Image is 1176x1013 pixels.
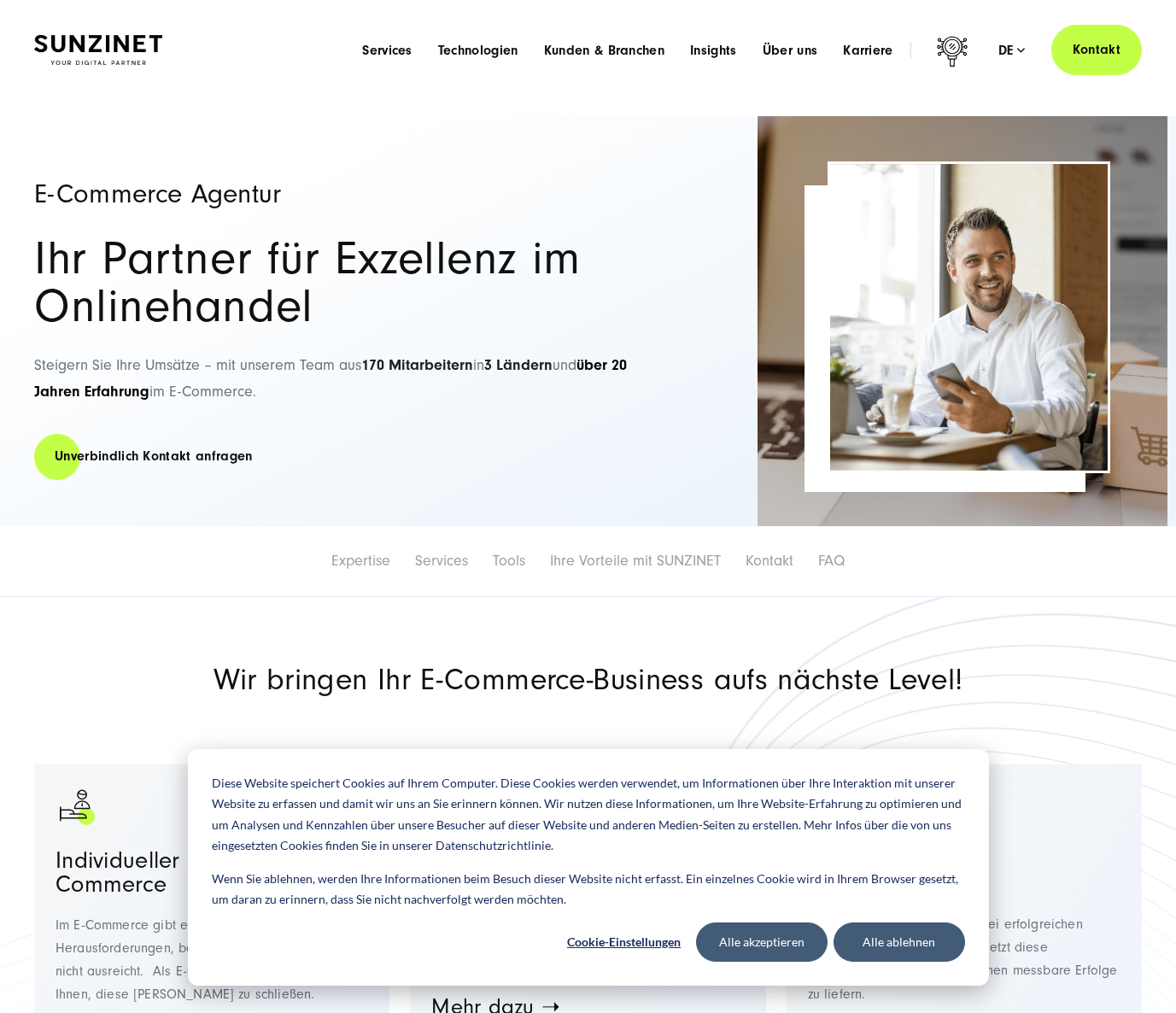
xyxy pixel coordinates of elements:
a: Services [415,552,468,570]
a: FAQ [818,552,845,570]
a: Über uns [763,42,818,59]
p: Wenn Sie ablehnen, werden Ihre Informationen beim Besuch dieser Website nicht erfasst. Ein einzel... [212,869,965,911]
img: E-Commerce Agentur SUNZINET - hintergrund Bild mit Paket [758,116,1167,526]
img: E-Commerce Agentur SUNZINET [830,164,1108,471]
a: Kontakt [1051,25,1142,75]
button: Cookie-Einstellungen [559,922,690,962]
p: Steigern Sie Ihre Umsätze – mit unserem Team aus in und im E-Commerce. [34,353,632,405]
p: Im E-Commerce gibt es oft einzigartige Herausforderungen, bei der die Standardlösung nicht ausrei... [56,914,368,1007]
h3: Individueller Commerce [56,849,368,897]
a: Tools [493,552,525,570]
img: Eine Hand und eine Person als Zeichen für guten Umgang mit Menschen - E-Commerce Agentur SUNZINET [56,786,98,829]
a: Kontakt [746,552,793,570]
div: de [998,42,1026,59]
span: über 20 Jahren Erfahrung [34,356,627,401]
a: Karriere [843,42,893,59]
a: Services [362,42,412,59]
button: Alle akzeptieren [696,922,828,962]
a: Technologien [438,42,518,59]
a: Insights [690,42,737,59]
img: SUNZINET Full Service Digital Agentur [34,35,162,65]
a: Kunden & Branchen [544,42,664,59]
h1: E-Commerce Agentur [34,180,632,208]
strong: 170 Mitarbeitern [361,356,473,374]
a: Unverbindlich Kontakt anfragen [34,432,273,481]
h2: Ihr Partner für Exzellenz im Onlinehandel [34,235,632,331]
a: Ihre Vorteile mit SUNZINET [550,552,721,570]
strong: 3 Ländern [484,356,553,374]
button: Alle ablehnen [834,922,965,962]
a: Expertise [331,552,390,570]
div: Cookie banner [188,749,989,986]
p: Diese Website speichert Cookies auf Ihrem Computer. Diese Cookies werden verwendet, um Informatio... [212,773,965,857]
h2: Wir bringen Ihr E-Commerce-Business aufs nächste Level! [34,665,1142,694]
